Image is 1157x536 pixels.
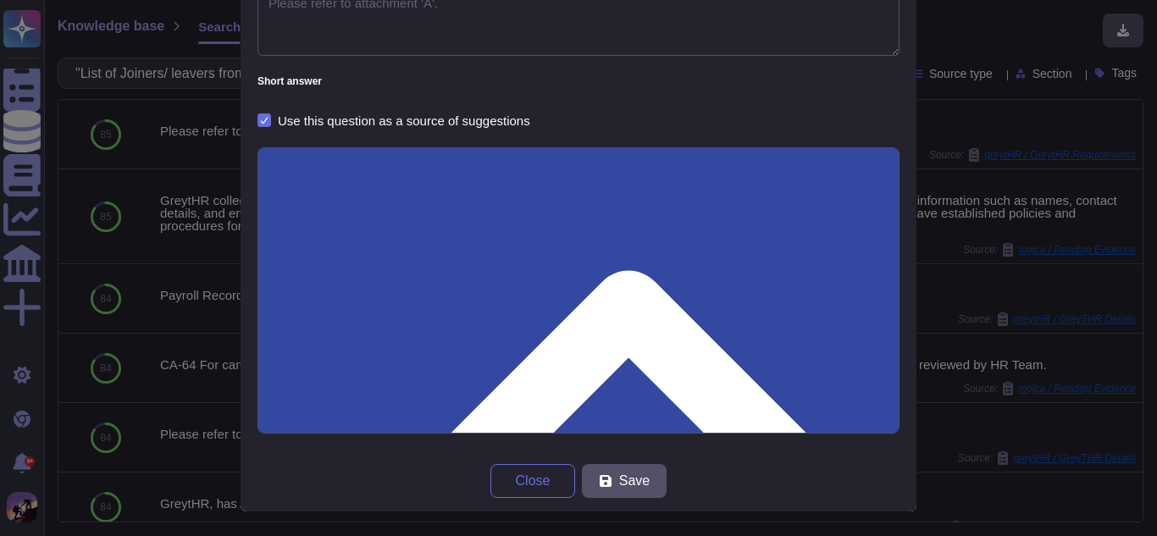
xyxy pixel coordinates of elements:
[619,474,650,488] span: Save
[490,464,575,498] button: Close
[582,464,667,498] button: Save
[278,114,530,127] div: Use this question as a source of suggestions
[516,474,551,488] span: Close
[257,76,900,86] label: Short answer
